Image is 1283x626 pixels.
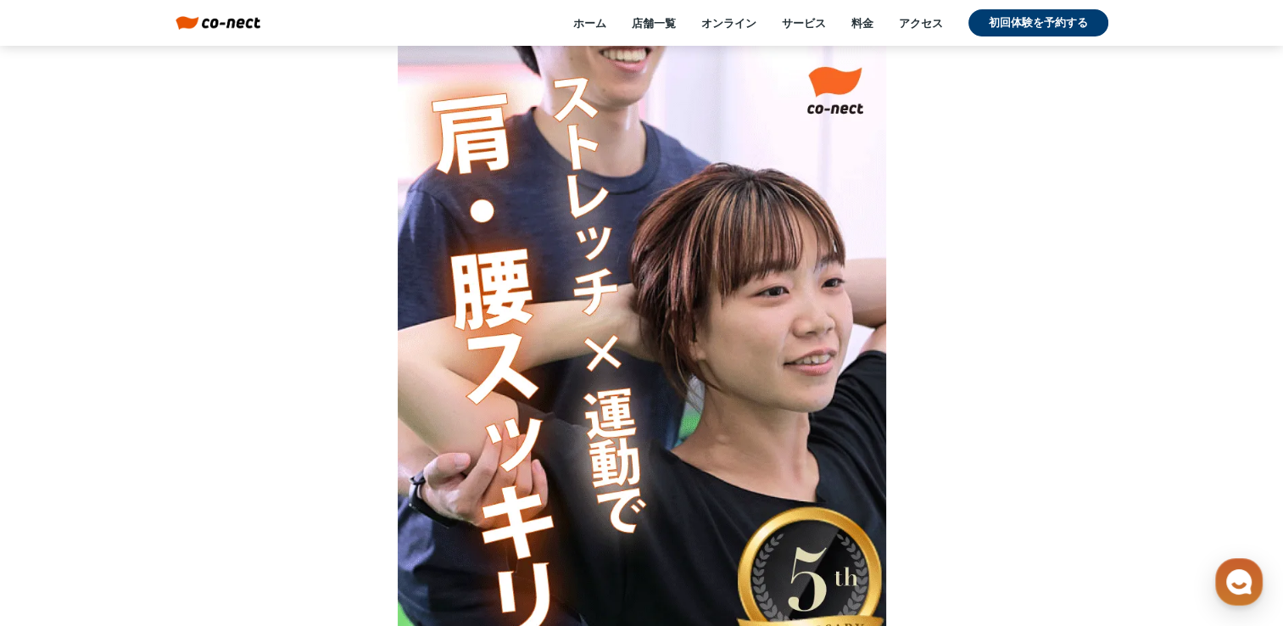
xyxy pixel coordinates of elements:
a: チャット [112,485,219,528]
a: サービス [782,15,826,31]
span: 設定 [262,511,282,524]
a: 初回体験を予約する [968,9,1108,36]
a: オンライン [701,15,756,31]
a: ホーム [5,485,112,528]
a: アクセス [899,15,943,31]
span: ホーム [43,511,74,524]
a: 設定 [219,485,326,528]
a: 料金 [851,15,873,31]
a: ホーム [573,15,606,31]
span: チャット [145,511,186,525]
a: 店舗一覧 [632,15,676,31]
